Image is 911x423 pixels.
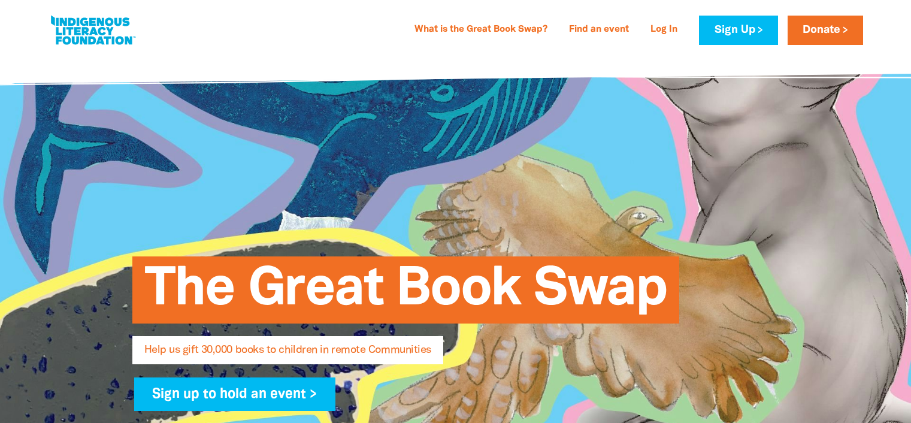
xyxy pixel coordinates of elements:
[144,265,667,324] span: The Great Book Swap
[134,377,336,411] a: Sign up to hold an event >
[562,20,636,40] a: Find an event
[643,20,685,40] a: Log In
[407,20,555,40] a: What is the Great Book Swap?
[788,16,863,45] a: Donate
[144,345,431,364] span: Help us gift 30,000 books to children in remote Communities
[699,16,777,45] a: Sign Up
